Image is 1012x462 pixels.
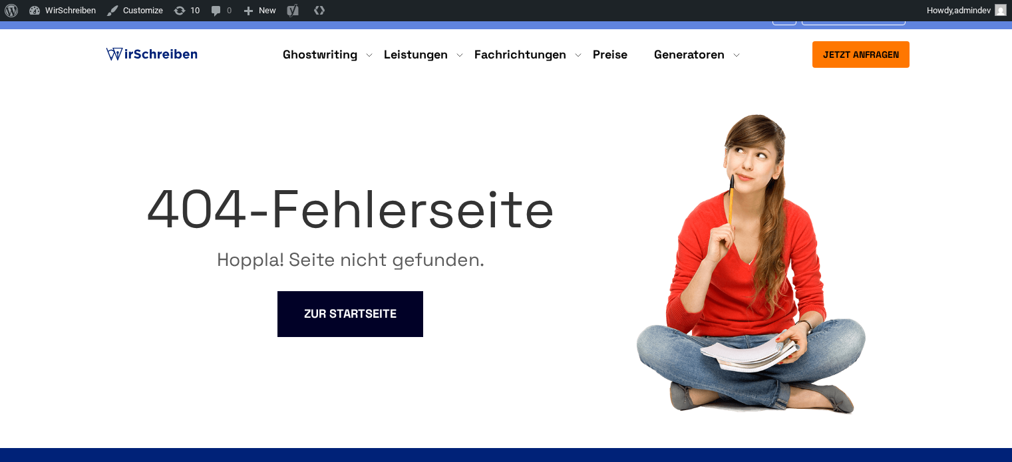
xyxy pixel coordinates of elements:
[283,47,357,62] a: Ghostwriting
[146,251,555,267] p: Hoppla! Seite nicht gefunden.
[146,166,555,251] div: 404-Fehlerseite
[593,47,627,62] a: Preise
[384,47,448,62] a: Leistungen
[103,45,200,64] img: logo ghostwriter-österreich
[812,41,910,68] button: Jetzt anfragen
[277,291,423,337] a: ZUR STARTSEITE
[654,47,725,62] a: Generatoren
[474,47,566,62] a: Fachrichtungen
[954,5,991,15] span: admindev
